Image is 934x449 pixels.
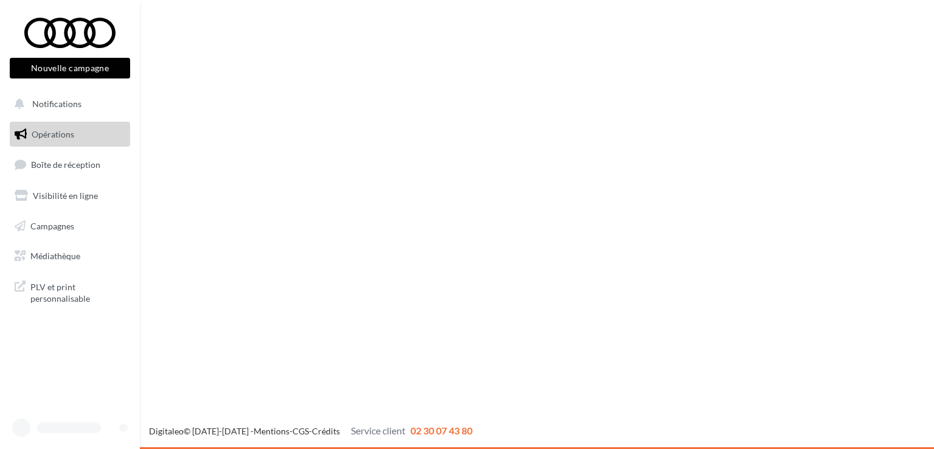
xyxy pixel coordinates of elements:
[7,91,128,117] button: Notifications
[149,426,184,436] a: Digitaleo
[7,151,133,178] a: Boîte de réception
[410,425,472,436] span: 02 30 07 43 80
[30,279,125,305] span: PLV et print personnalisable
[33,190,98,201] span: Visibilité en ligne
[312,426,340,436] a: Crédits
[7,122,133,147] a: Opérations
[149,426,472,436] span: © [DATE]-[DATE] - - -
[30,251,80,261] span: Médiathèque
[351,425,406,436] span: Service client
[32,99,81,109] span: Notifications
[292,426,309,436] a: CGS
[7,274,133,310] a: PLV et print personnalisable
[7,214,133,239] a: Campagnes
[7,183,133,209] a: Visibilité en ligne
[7,243,133,269] a: Médiathèque
[31,159,100,170] span: Boîte de réception
[254,426,289,436] a: Mentions
[10,58,130,78] button: Nouvelle campagne
[30,220,74,231] span: Campagnes
[32,129,74,139] span: Opérations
